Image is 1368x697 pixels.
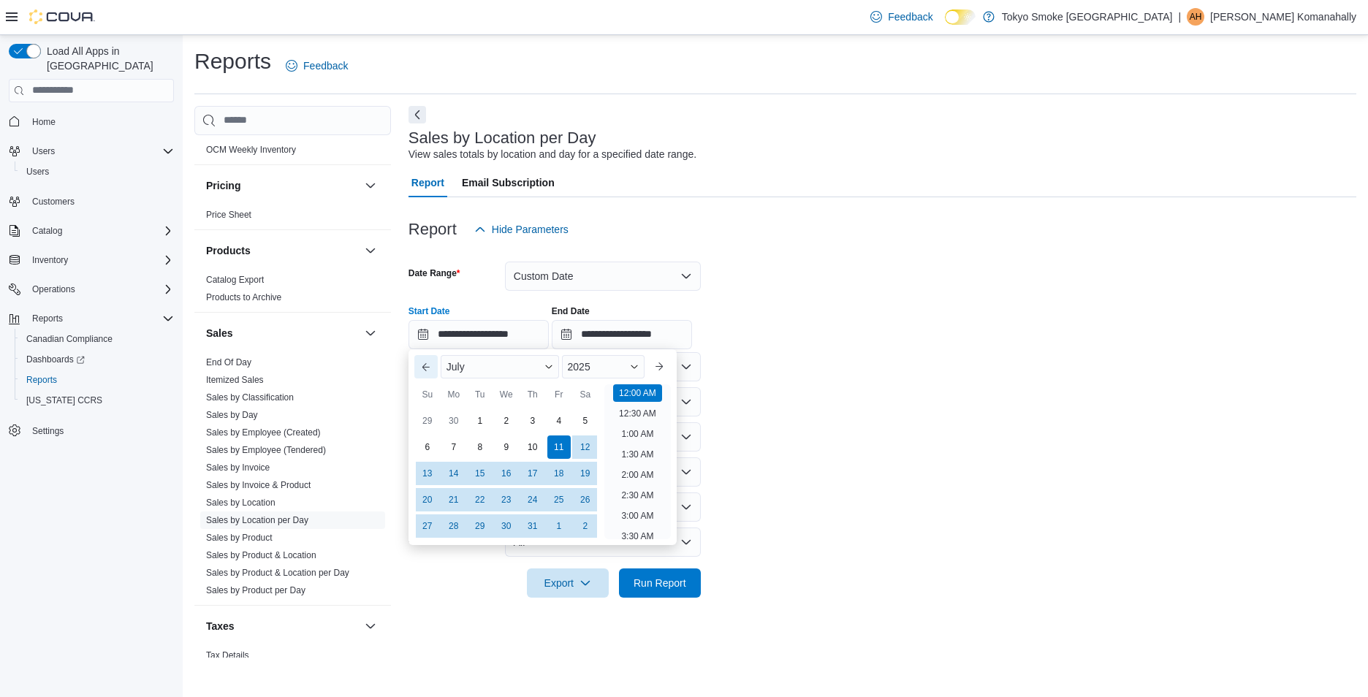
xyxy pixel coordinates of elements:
[495,462,518,485] div: day-16
[206,619,235,633] h3: Taxes
[446,361,465,373] span: July
[680,431,692,443] button: Open list of options
[3,111,180,132] button: Home
[647,355,671,378] button: Next month
[680,361,692,373] button: Open list of options
[634,576,686,590] span: Run Report
[619,568,701,598] button: Run Report
[15,329,180,349] button: Canadian Compliance
[206,210,251,220] a: Price Sheet
[206,178,240,193] h3: Pricing
[468,514,492,538] div: day-29
[206,585,305,595] a: Sales by Product per Day
[468,435,492,459] div: day-8
[206,619,359,633] button: Taxes
[864,2,938,31] a: Feedback
[408,147,696,162] div: View sales totals by location and day for a specified date range.
[20,351,174,368] span: Dashboards
[552,305,590,317] label: End Date
[615,487,659,504] li: 2:30 AM
[615,527,659,545] li: 3:30 AM
[194,354,391,605] div: Sales
[411,168,444,197] span: Report
[20,392,108,409] a: [US_STATE] CCRS
[206,567,349,579] span: Sales by Product & Location per Day
[206,427,321,438] a: Sales by Employee (Created)
[206,498,275,508] a: Sales by Location
[206,444,326,456] span: Sales by Employee (Tendered)
[206,445,326,455] a: Sales by Employee (Tendered)
[26,251,74,269] button: Inventory
[206,326,233,340] h3: Sales
[206,550,316,560] a: Sales by Product & Location
[547,462,571,485] div: day-18
[568,361,590,373] span: 2025
[442,383,465,406] div: Mo
[574,409,597,433] div: day-5
[547,488,571,511] div: day-25
[547,514,571,538] div: day-1
[26,251,174,269] span: Inventory
[26,222,174,240] span: Catalog
[206,427,321,438] span: Sales by Employee (Created)
[547,435,571,459] div: day-11
[26,281,81,298] button: Operations
[1190,8,1202,26] span: AH
[280,51,354,80] a: Feedback
[442,514,465,538] div: day-28
[26,113,61,131] a: Home
[362,242,379,259] button: Products
[562,355,645,378] div: Button. Open the year selector. 2025 is currently selected.
[416,383,439,406] div: Su
[1187,8,1204,26] div: Anuraag Hanumanthagowdaa Komanahally
[3,279,180,300] button: Operations
[206,392,294,403] a: Sales by Classification
[26,142,61,160] button: Users
[1002,8,1173,26] p: Tokyo Smoke [GEOGRAPHIC_DATA]
[32,145,55,157] span: Users
[495,514,518,538] div: day-30
[521,462,544,485] div: day-17
[32,225,62,237] span: Catalog
[441,355,559,378] div: Button. Open the month selector. July is currently selected.
[26,422,69,440] a: Settings
[206,243,251,258] h3: Products
[26,421,174,439] span: Settings
[3,308,180,329] button: Reports
[521,409,544,433] div: day-3
[206,145,296,155] a: OCM Weekly Inventory
[194,647,391,688] div: Taxes
[521,514,544,538] div: day-31
[206,357,251,367] a: End Of Day
[604,384,671,539] ul: Time
[680,396,692,408] button: Open list of options
[442,435,465,459] div: day-7
[408,221,457,238] h3: Report
[26,310,174,327] span: Reports
[547,409,571,433] div: day-4
[615,466,659,484] li: 2:00 AM
[194,47,271,76] h1: Reports
[26,166,49,178] span: Users
[615,507,659,525] li: 3:00 AM
[15,370,180,390] button: Reports
[15,161,180,182] button: Users
[206,479,311,491] span: Sales by Invoice & Product
[945,9,976,25] input: Dark Mode
[206,532,273,544] span: Sales by Product
[505,262,701,291] button: Custom Date
[442,488,465,511] div: day-21
[615,425,659,443] li: 1:00 AM
[20,371,174,389] span: Reports
[547,383,571,406] div: Fr
[9,105,174,479] nav: Complex example
[468,462,492,485] div: day-15
[20,330,118,348] a: Canadian Compliance
[468,383,492,406] div: Tu
[20,392,174,409] span: Washington CCRS
[468,215,574,244] button: Hide Parameters
[20,163,55,180] a: Users
[495,488,518,511] div: day-23
[416,514,439,538] div: day-27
